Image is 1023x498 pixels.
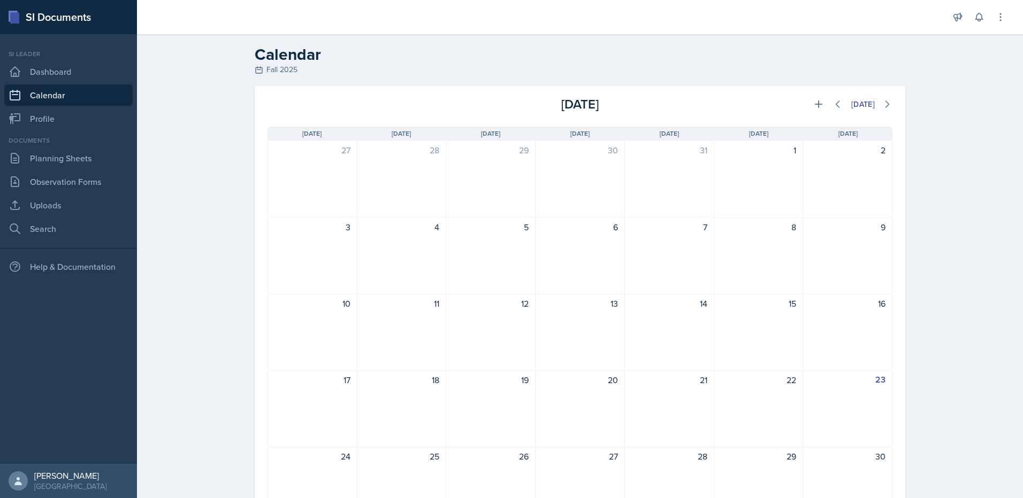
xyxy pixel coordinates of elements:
[721,144,797,157] div: 1
[302,129,322,138] span: [DATE]
[810,144,885,157] div: 2
[542,144,618,157] div: 30
[631,144,707,157] div: 31
[542,450,618,463] div: 27
[34,470,106,481] div: [PERSON_NAME]
[810,450,885,463] div: 30
[274,373,350,386] div: 17
[255,45,905,64] h2: Calendar
[631,221,707,234] div: 7
[810,221,885,234] div: 9
[392,129,411,138] span: [DATE]
[364,221,440,234] div: 4
[481,129,500,138] span: [DATE]
[721,297,797,310] div: 15
[844,95,882,113] button: [DATE]
[721,373,797,386] div: 22
[476,95,684,114] div: [DATE]
[453,373,529,386] div: 19
[851,100,875,108] div: [DATE]
[453,297,529,310] div: 12
[542,221,618,234] div: 6
[4,84,133,106] a: Calendar
[542,373,618,386] div: 20
[570,129,590,138] span: [DATE]
[721,221,797,234] div: 8
[810,297,885,310] div: 16
[364,373,440,386] div: 18
[660,129,679,138] span: [DATE]
[810,373,885,386] div: 23
[838,129,858,138] span: [DATE]
[4,136,133,145] div: Documents
[721,450,797,463] div: 29
[631,450,707,463] div: 28
[542,297,618,310] div: 13
[4,108,133,129] a: Profile
[4,61,133,82] a: Dashboard
[453,144,529,157] div: 29
[274,221,350,234] div: 3
[364,297,440,310] div: 11
[4,256,133,277] div: Help & Documentation
[631,373,707,386] div: 21
[453,221,529,234] div: 5
[631,297,707,310] div: 14
[749,129,768,138] span: [DATE]
[4,49,133,59] div: Si leader
[364,144,440,157] div: 28
[4,147,133,169] a: Planning Sheets
[364,450,440,463] div: 25
[4,194,133,216] a: Uploads
[274,297,350,310] div: 10
[255,64,905,75] div: Fall 2025
[34,481,106,492] div: [GEOGRAPHIC_DATA]
[4,171,133,192] a: Observation Forms
[4,218,133,239] a: Search
[453,450,529,463] div: 26
[274,450,350,463] div: 24
[274,144,350,157] div: 27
